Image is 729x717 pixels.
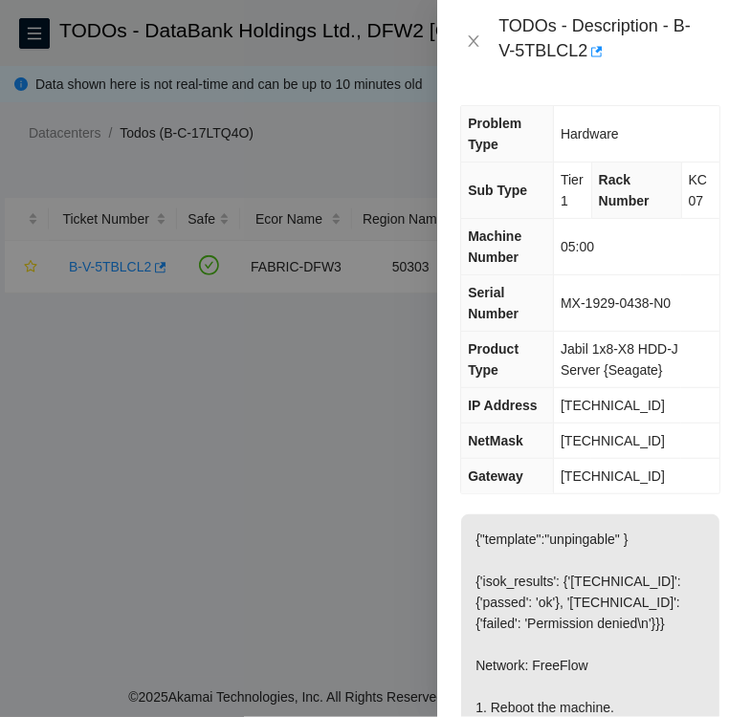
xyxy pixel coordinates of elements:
[561,295,671,311] span: MX-1929-0438-N0
[466,33,481,49] span: close
[468,433,523,448] span: NetMask
[498,15,706,67] div: TODOs - Description - B-V-5TBLCL2
[561,468,665,484] span: [TECHNICAL_ID]
[561,239,594,254] span: 05:00
[561,341,678,378] span: Jabil 1x8-X8 HDD-J Server {Seagate}
[561,433,665,448] span: [TECHNICAL_ID]
[561,172,584,208] span: Tier 1
[460,33,487,51] button: Close
[561,398,665,413] span: [TECHNICAL_ID]
[468,341,519,378] span: Product Type
[468,183,527,198] span: Sub Type
[468,398,537,413] span: IP Address
[561,126,619,141] span: Hardware
[689,172,707,208] span: KC07
[468,116,521,152] span: Problem Type
[468,228,521,265] span: Machine Number
[468,285,519,321] span: Serial Number
[468,468,523,484] span: Gateway
[599,172,650,208] span: Rack Number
